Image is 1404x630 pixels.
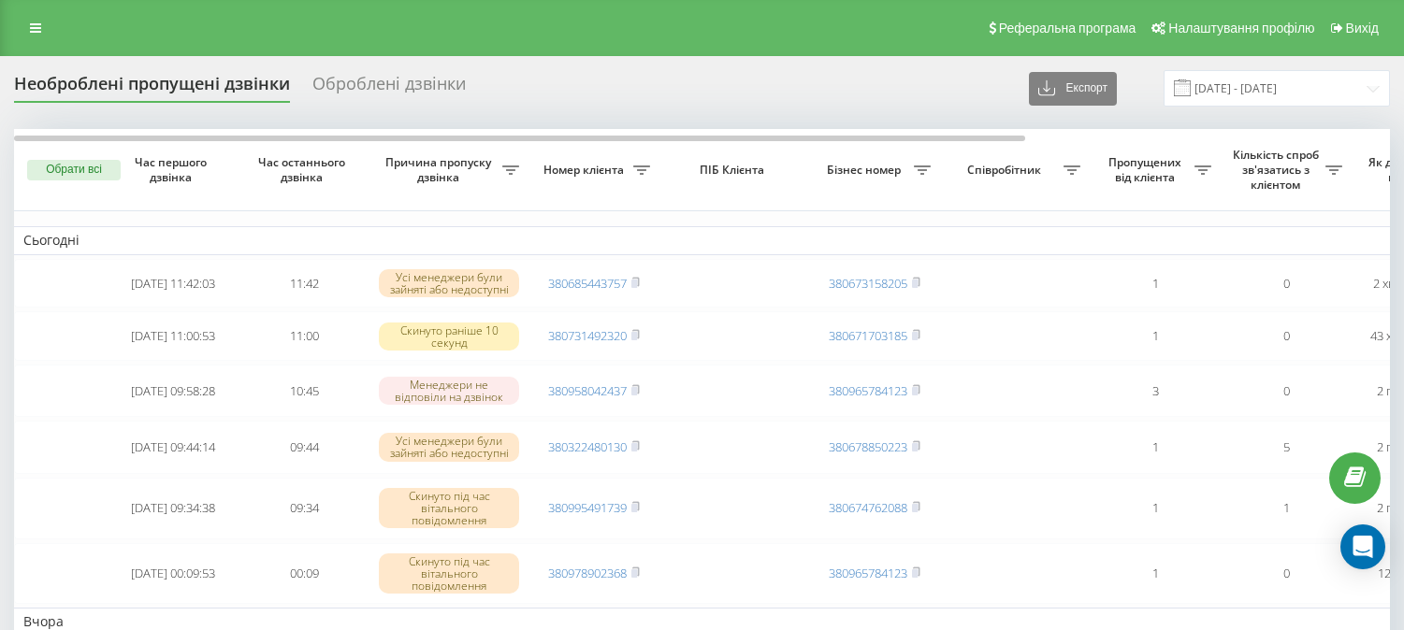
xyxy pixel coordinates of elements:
div: Усі менеджери були зайняті або недоступні [379,433,519,461]
button: Обрати всі [27,160,121,180]
a: 380674762088 [829,499,907,516]
a: 380958042437 [548,382,627,399]
td: 0 [1221,259,1352,308]
td: 11:42 [239,259,369,308]
td: 0 [1221,365,1352,417]
span: Співробітник [949,163,1064,178]
div: Усі менеджери були зайняті або недоступні [379,269,519,297]
td: [DATE] 09:58:28 [108,365,239,417]
a: 380965784123 [829,565,907,581]
span: ПІБ Клієнта [675,163,793,178]
td: 1 [1221,478,1352,539]
span: Налаштування профілю [1168,21,1314,36]
td: [DATE] 11:42:03 [108,259,239,308]
div: Open Intercom Messenger [1340,524,1385,569]
span: Час останнього дзвінка [253,155,355,184]
div: Скинуто під час вітального повідомлення [379,488,519,529]
td: 1 [1090,421,1221,473]
div: Необроблені пропущені дзвінки [14,74,290,103]
td: 09:34 [239,478,369,539]
a: 380995491739 [548,499,627,516]
td: 09:44 [239,421,369,473]
a: 380731492320 [548,327,627,344]
td: 1 [1090,311,1221,361]
div: Скинуто раніше 10 секунд [379,322,519,351]
td: [DATE] 00:09:53 [108,543,239,605]
span: Кількість спроб зв'язатись з клієнтом [1230,148,1325,192]
div: Менеджери не відповіли на дзвінок [379,377,519,405]
a: 380322480130 [548,438,627,455]
div: Скинуто під час вітального повідомлення [379,553,519,594]
a: 380673158205 [829,275,907,292]
td: [DATE] 09:44:14 [108,421,239,473]
td: [DATE] 11:00:53 [108,311,239,361]
td: 1 [1090,543,1221,605]
a: 380678850223 [829,438,907,455]
span: Пропущених від клієнта [1099,155,1194,184]
span: Номер клієнта [538,163,633,178]
td: 10:45 [239,365,369,417]
span: Реферальна програма [999,21,1136,36]
span: Причина пропуску дзвінка [379,155,502,184]
a: 380978902368 [548,565,627,581]
td: 1 [1090,478,1221,539]
td: 11:00 [239,311,369,361]
td: 00:09 [239,543,369,605]
a: 380965784123 [829,382,907,399]
td: 5 [1221,421,1352,473]
td: 3 [1090,365,1221,417]
button: Експорт [1029,72,1117,106]
td: 0 [1221,543,1352,605]
span: Вихід [1346,21,1379,36]
a: 380671703185 [829,327,907,344]
td: [DATE] 09:34:38 [108,478,239,539]
span: Бізнес номер [818,163,914,178]
td: 0 [1221,311,1352,361]
a: 380685443757 [548,275,627,292]
td: 1 [1090,259,1221,308]
span: Час першого дзвінка [123,155,224,184]
div: Оброблені дзвінки [312,74,466,103]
